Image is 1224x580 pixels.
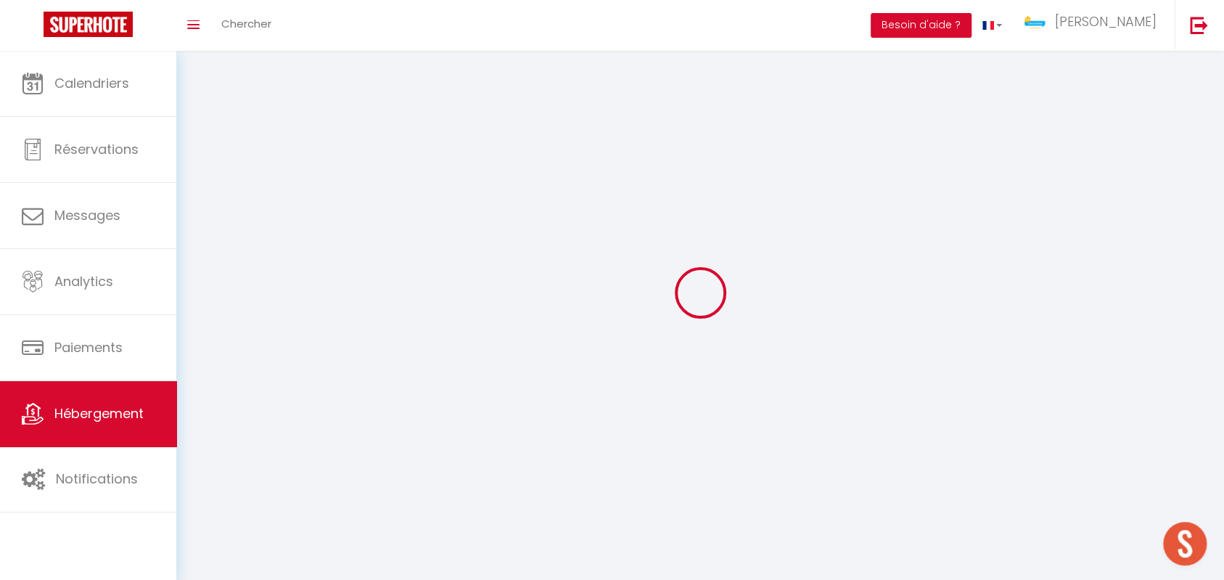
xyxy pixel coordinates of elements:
span: Hébergement [54,404,144,422]
span: Réservations [54,140,139,158]
span: Analytics [54,272,113,290]
span: [PERSON_NAME] [1055,12,1157,30]
span: Messages [54,206,120,224]
span: Notifications [56,470,138,488]
img: ... [1024,15,1046,29]
span: Calendriers [54,74,129,92]
button: Besoin d'aide ? [871,13,972,38]
div: Ouvrir le chat [1163,522,1207,565]
img: logout [1190,16,1208,34]
span: Chercher [221,16,271,31]
img: Super Booking [44,12,133,37]
span: Paiements [54,338,123,356]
